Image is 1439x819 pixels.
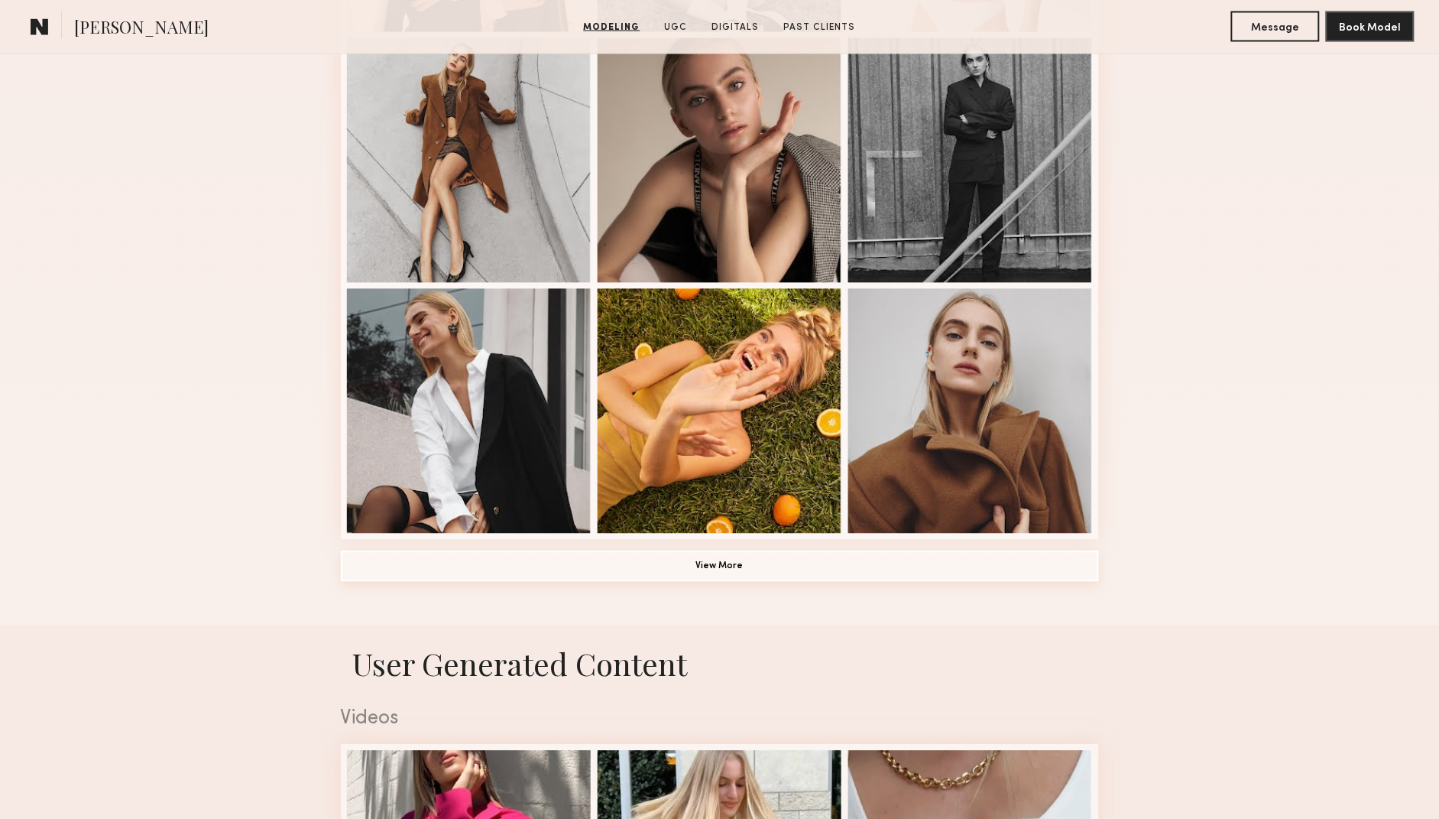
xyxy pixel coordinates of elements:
a: Digitals [706,21,766,34]
a: Past Clients [778,21,862,34]
button: View More [341,551,1099,582]
span: [PERSON_NAME] [74,15,209,42]
a: UGC [659,21,694,34]
a: Book Model [1326,20,1415,33]
button: Message [1231,11,1320,42]
a: Modeling [578,21,647,34]
button: Book Model [1326,11,1415,42]
div: Videos [341,710,1099,730]
h1: User Generated Content [329,644,1111,684]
